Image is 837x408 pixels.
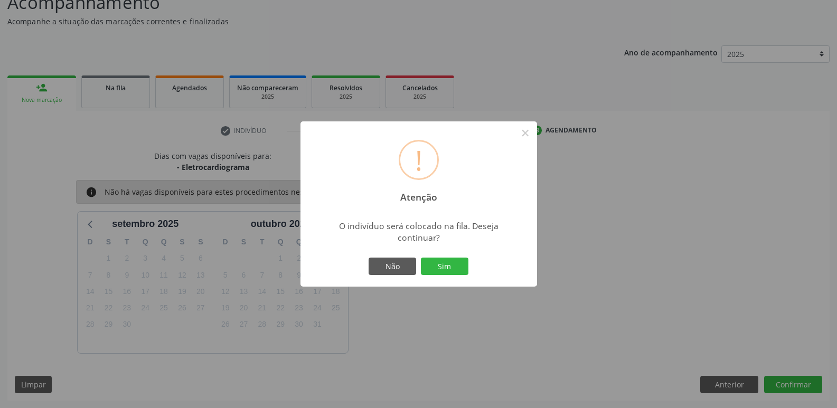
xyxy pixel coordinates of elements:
div: ! [415,141,422,178]
div: O indivíduo será colocado na fila. Deseja continuar? [325,220,512,243]
h2: Atenção [391,184,446,203]
button: Não [369,258,416,276]
button: Sim [421,258,468,276]
button: Close this dialog [516,124,534,142]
